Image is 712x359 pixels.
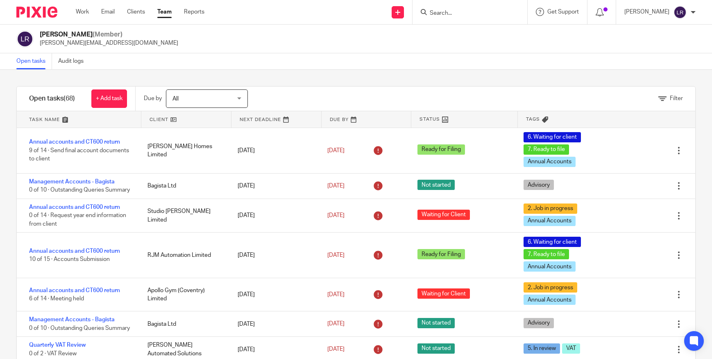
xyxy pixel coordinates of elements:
[524,249,569,259] span: 7. Ready to file
[29,204,120,210] a: Annual accounts and CT600 return
[101,8,115,16] a: Email
[139,178,229,194] div: Bagista Ltd
[229,316,320,332] div: [DATE]
[16,30,34,48] img: svg%3E
[327,183,345,189] span: [DATE]
[139,203,229,228] div: Studio [PERSON_NAME] Limited
[624,8,669,16] p: [PERSON_NAME]
[29,325,130,331] span: 0 of 10 · Outstanding Queries Summary
[327,347,345,352] span: [DATE]
[29,94,75,103] h1: Open tasks
[327,321,345,327] span: [DATE]
[229,142,320,159] div: [DATE]
[29,188,130,193] span: 0 of 10 · Outstanding Queries Summary
[29,256,110,262] span: 10 of 15 · Accounts Submission
[16,53,52,69] a: Open tasks
[429,10,503,17] input: Search
[327,252,345,258] span: [DATE]
[526,116,540,123] span: Tags
[63,95,75,102] span: (68)
[670,96,683,101] span: Filter
[327,148,345,153] span: [DATE]
[417,343,455,354] span: Not started
[91,89,127,108] a: + Add task
[139,316,229,332] div: Bagista Ltd
[29,342,86,348] a: Quarterly VAT Review
[29,288,120,293] a: Annual accounts and CT600 return
[562,343,580,354] span: VAT
[139,138,229,163] div: [PERSON_NAME] Homes Limited
[524,261,576,272] span: Annual Accounts
[139,282,229,307] div: Apollo Gym (Coventry) Limited
[157,8,172,16] a: Team
[40,30,178,39] h2: [PERSON_NAME]
[29,317,115,322] a: Management Accounts - Bagista
[229,247,320,263] div: [DATE]
[524,216,576,226] span: Annual Accounts
[524,295,576,305] span: Annual Accounts
[76,8,89,16] a: Work
[16,7,57,18] img: Pixie
[93,31,122,38] span: (Member)
[229,286,320,303] div: [DATE]
[184,8,204,16] a: Reports
[524,180,554,190] span: Advisory
[524,318,554,328] span: Advisory
[229,207,320,224] div: [DATE]
[29,296,84,302] span: 6 of 14 · Meeting held
[547,9,579,15] span: Get Support
[673,6,687,19] img: svg%3E
[524,343,560,354] span: 5. In review
[327,213,345,218] span: [DATE]
[29,351,77,357] span: 0 of 2 · VAT Review
[417,318,455,328] span: Not started
[40,39,178,47] p: [PERSON_NAME][EMAIL_ADDRESS][DOMAIN_NAME]
[417,180,455,190] span: Not started
[29,139,120,145] a: Annual accounts and CT600 return
[327,292,345,297] span: [DATE]
[417,210,470,220] span: Waiting for Client
[419,116,440,123] span: Status
[524,132,581,142] span: 6. Waiting for client
[417,144,465,155] span: Ready for Filing
[524,282,577,293] span: 2. Job in progress
[524,204,577,214] span: 2. Job in progress
[29,179,115,185] a: Management Accounts - Bagista
[524,157,576,167] span: Annual Accounts
[29,248,120,254] a: Annual accounts and CT600 return
[29,148,129,162] span: 9 of 14 · Send final account documents to client
[144,94,162,103] p: Due by
[29,213,126,227] span: 0 of 14 · Request year end information from client
[127,8,145,16] a: Clients
[524,237,581,247] span: 6. Waiting for client
[417,249,465,259] span: Ready for Filing
[229,178,320,194] div: [DATE]
[139,247,229,263] div: RJM Automation Limited
[229,341,320,358] div: [DATE]
[524,144,569,155] span: 7. Ready to file
[172,96,179,102] span: All
[58,53,90,69] a: Audit logs
[417,288,470,299] span: Waiting for Client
